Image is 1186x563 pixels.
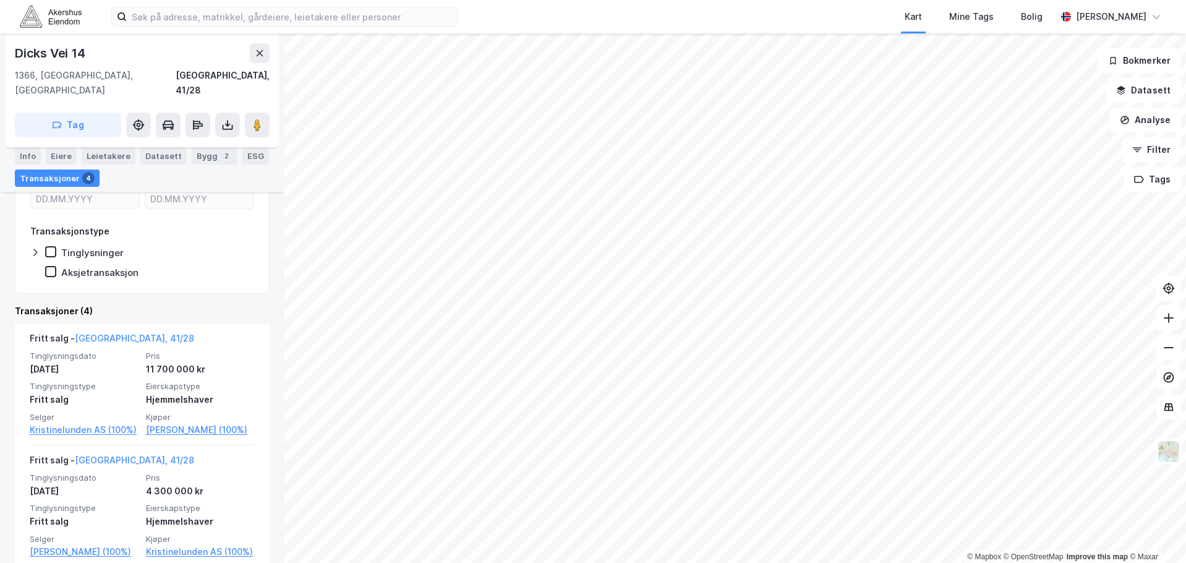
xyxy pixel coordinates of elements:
[75,333,194,343] a: [GEOGRAPHIC_DATA], 41/28
[220,150,233,162] div: 2
[30,362,139,377] div: [DATE]
[146,503,255,514] span: Eierskapstype
[146,534,255,544] span: Kjøper
[15,170,100,187] div: Transaksjoner
[146,412,255,423] span: Kjøper
[15,43,88,63] div: Dicks Vei 14
[1124,167,1181,192] button: Tags
[146,362,255,377] div: 11 700 000 kr
[127,7,457,26] input: Søk på adresse, matrikkel, gårdeiere, leietakere eller personer
[146,351,255,361] span: Pris
[242,147,269,165] div: ESG
[15,113,121,137] button: Tag
[30,503,139,514] span: Tinglysningstype
[30,484,139,499] div: [DATE]
[30,423,139,437] a: Kristinelunden AS (100%)
[30,453,194,473] div: Fritt salg -
[15,304,270,319] div: Transaksjoner (4)
[61,247,124,259] div: Tinglysninger
[146,484,255,499] div: 4 300 000 kr
[1067,552,1128,561] a: Improve this map
[30,351,139,361] span: Tinglysningsdato
[30,534,139,544] span: Selger
[1124,504,1186,563] iframe: Chat Widget
[30,514,139,529] div: Fritt salg
[30,473,139,483] span: Tinglysningsdato
[146,544,255,559] a: Kristinelunden AS (100%)
[905,9,922,24] div: Kart
[1106,78,1181,103] button: Datasett
[146,423,255,437] a: [PERSON_NAME] (100%)
[46,147,77,165] div: Eiere
[967,552,1001,561] a: Mapbox
[176,68,270,98] div: [GEOGRAPHIC_DATA], 41/28
[1098,48,1181,73] button: Bokmerker
[949,9,994,24] div: Mine Tags
[146,473,255,483] span: Pris
[30,544,139,559] a: [PERSON_NAME] (100%)
[15,147,41,165] div: Info
[145,190,254,208] input: DD.MM.YYYY
[146,381,255,392] span: Eierskapstype
[61,267,139,278] div: Aksjetransaksjon
[30,331,194,351] div: Fritt salg -
[30,224,109,239] div: Transaksjonstype
[1021,9,1043,24] div: Bolig
[1076,9,1146,24] div: [PERSON_NAME]
[1109,108,1181,132] button: Analyse
[30,381,139,392] span: Tinglysningstype
[1004,552,1064,561] a: OpenStreetMap
[146,392,255,407] div: Hjemmelshaver
[30,412,139,423] span: Selger
[146,514,255,529] div: Hjemmelshaver
[140,147,187,165] div: Datasett
[1122,137,1181,162] button: Filter
[1157,440,1180,463] img: Z
[15,68,176,98] div: 1366, [GEOGRAPHIC_DATA], [GEOGRAPHIC_DATA]
[192,147,237,165] div: Bygg
[75,455,194,465] a: [GEOGRAPHIC_DATA], 41/28
[82,147,135,165] div: Leietakere
[1124,504,1186,563] div: Kontrollprogram for chat
[20,6,82,27] img: akershus-eiendom-logo.9091f326c980b4bce74ccdd9f866810c.svg
[31,190,139,208] input: DD.MM.YYYY
[82,172,95,184] div: 4
[30,392,139,407] div: Fritt salg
